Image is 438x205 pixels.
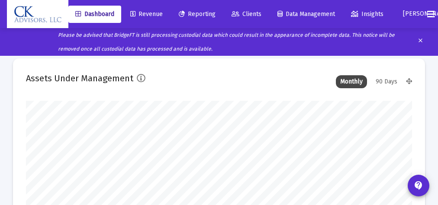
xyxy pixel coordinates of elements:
a: Insights [344,6,390,23]
a: Reporting [172,6,222,23]
i: Please be advised that BridgeFT is still processing custodial data which could result in the appe... [58,32,395,52]
span: Dashboard [75,10,114,18]
span: Revenue [130,10,163,18]
div: 90 Days [371,75,402,88]
a: Data Management [271,6,342,23]
span: Clients [232,10,261,18]
mat-icon: clear [417,35,424,48]
a: Clients [225,6,268,23]
span: Data Management [277,10,335,18]
a: Revenue [123,6,170,23]
div: Monthly [336,75,367,88]
a: Dashboard [68,6,121,23]
h2: Assets Under Management [26,71,133,85]
span: Insights [351,10,383,18]
mat-icon: contact_support [413,180,424,191]
img: Dashboard [13,6,62,23]
span: Reporting [179,10,216,18]
button: [PERSON_NAME] [393,5,420,22]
